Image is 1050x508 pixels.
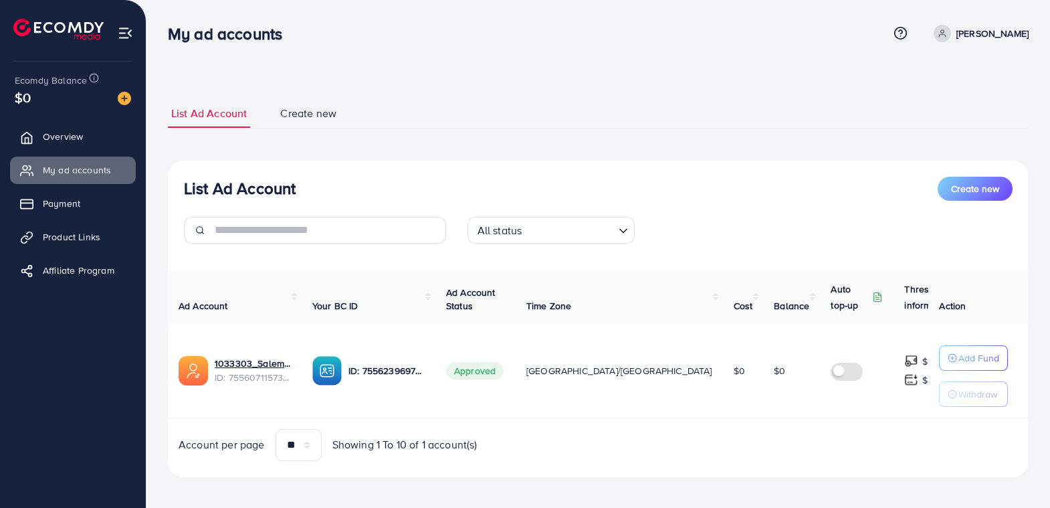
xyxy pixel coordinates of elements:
span: Account per page [179,437,265,452]
p: [PERSON_NAME] [956,25,1029,41]
span: Affiliate Program [43,264,114,277]
a: 1033303_Salem_1759284954597 [215,357,291,370]
p: Threshold information [904,281,970,313]
p: Withdraw [958,386,997,402]
img: top-up amount [904,373,918,387]
img: logo [13,19,104,39]
p: Add Fund [958,350,999,366]
p: ID: 7556239697576886273 [348,363,425,379]
span: Your BC ID [312,299,358,313]
a: My ad accounts [10,157,136,183]
h3: List Ad Account [184,179,296,198]
span: $0 [734,364,745,377]
h3: My ad accounts [168,24,293,44]
span: Approved [446,362,504,379]
a: Overview [10,123,136,150]
span: All status [475,221,525,240]
span: Overview [43,130,83,143]
span: My ad accounts [43,163,111,177]
span: ID: 7556071157347221505 [215,371,291,384]
input: Search for option [526,218,613,240]
div: <span class='underline'>1033303_Salem_1759284954597</span></br>7556071157347221505 [215,357,291,384]
span: $0 [774,364,785,377]
span: Showing 1 To 10 of 1 account(s) [332,437,478,452]
span: Payment [43,197,80,210]
a: Payment [10,190,136,217]
span: Ad Account Status [446,286,496,313]
span: Create new [280,106,336,121]
span: Create new [951,182,999,195]
p: $ --- [922,353,939,369]
iframe: Chat [993,448,1040,498]
span: Action [939,299,966,313]
img: ic-ads-acc.e4c84228.svg [179,356,208,386]
span: Ecomdy Balance [15,74,87,87]
span: $0 [15,88,31,107]
button: Create new [938,177,1013,201]
img: image [118,92,131,105]
span: [GEOGRAPHIC_DATA]/[GEOGRAPHIC_DATA] [526,364,712,377]
button: Add Fund [939,345,1008,371]
span: Time Zone [526,299,571,313]
span: Ad Account [179,299,228,313]
p: $ --- [922,372,939,388]
a: Product Links [10,224,136,250]
a: Affiliate Program [10,257,136,284]
img: menu [118,25,133,41]
span: List Ad Account [171,106,247,121]
p: Auto top-up [831,281,869,313]
div: Search for option [467,217,635,244]
a: [PERSON_NAME] [928,25,1029,42]
span: Balance [774,299,809,313]
img: ic-ba-acc.ded83a64.svg [312,356,342,386]
button: Withdraw [939,382,1008,407]
img: top-up amount [904,354,918,368]
span: Cost [734,299,753,313]
span: Product Links [43,230,100,244]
